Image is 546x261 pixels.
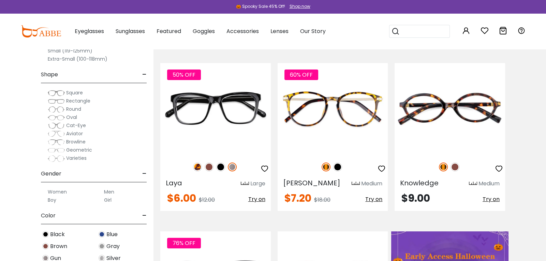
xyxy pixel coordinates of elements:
button: Try on [365,193,382,205]
span: Varieties [66,155,87,162]
span: Square [66,89,83,96]
img: Aviator.png [48,130,65,137]
span: $18.00 [314,196,330,204]
img: Blue [99,231,105,237]
span: Eyeglasses [75,27,104,35]
span: Our Story [300,27,326,35]
span: Oval [66,114,77,121]
span: - [142,166,147,182]
img: Tortoise [322,163,330,171]
div: 🎃 Spooky Sale 45% Off! [236,3,285,10]
img: Tortoise Callie - Combination ,Universal Bridge Fit [278,63,388,155]
img: Black [333,163,342,171]
img: size ruler [352,181,360,186]
span: Lenses [270,27,289,35]
span: Try on [248,195,265,203]
img: Browline.png [48,139,65,145]
label: Women [48,188,67,196]
img: Cat-Eye.png [48,122,65,129]
span: [PERSON_NAME] [283,178,340,188]
img: size ruler [469,181,477,186]
span: Black [50,230,65,239]
div: Medium [478,180,500,188]
span: Gray [106,242,120,250]
span: 60% OFF [284,70,318,80]
img: Tortoise [439,163,448,171]
img: abbeglasses.com [21,25,61,37]
img: Geometric.png [48,147,65,154]
span: $7.20 [284,191,311,205]
label: Extra-Small (100-118mm) [48,55,107,63]
span: Browline [66,138,86,145]
span: Blue [106,230,118,239]
span: - [142,208,147,224]
span: Laya [166,178,182,188]
span: Cat-Eye [66,122,86,129]
img: Brown [451,163,459,171]
img: Square.png [48,90,65,96]
span: $6.00 [167,191,196,205]
img: Round.png [48,106,65,113]
img: Rectangle.png [48,98,65,105]
span: Knowledge [400,178,439,188]
img: Leopard [193,163,202,171]
label: Girl [104,196,112,204]
span: Try on [483,195,500,203]
label: Men [104,188,114,196]
span: Brown [50,242,67,250]
div: Medium [361,180,382,188]
label: Boy [48,196,56,204]
span: Shape [41,66,58,83]
span: Try on [365,195,382,203]
span: Goggles [193,27,215,35]
img: Black [42,231,49,237]
label: Small (119-125mm) [48,47,92,55]
img: Black [216,163,225,171]
span: Color [41,208,56,224]
span: 50% OFF [167,70,201,80]
span: Sunglasses [116,27,145,35]
span: $12.00 [199,196,215,204]
span: Rectangle [66,97,90,104]
span: Aviator [66,130,83,137]
span: 76% OFF [167,238,201,248]
img: Tortoise Knowledge - Acetate ,Universal Bridge Fit [395,63,505,155]
img: Gun [228,163,237,171]
a: Shop now [286,3,310,9]
span: Round [66,106,81,112]
span: Gender [41,166,61,182]
span: Featured [157,27,181,35]
span: $9.00 [401,191,430,205]
span: Accessories [226,27,259,35]
img: Gun Laya - Plastic ,Universal Bridge Fit [160,63,271,155]
button: Try on [248,193,265,205]
img: size ruler [241,181,249,186]
img: Oval.png [48,114,65,121]
button: Try on [483,193,500,205]
div: Large [250,180,265,188]
img: Brown [42,243,49,249]
div: Shop now [290,3,310,10]
span: - [142,66,147,83]
img: Gray [99,243,105,249]
img: Brown [205,163,213,171]
span: Geometric [66,147,92,153]
img: Varieties.png [48,155,65,162]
